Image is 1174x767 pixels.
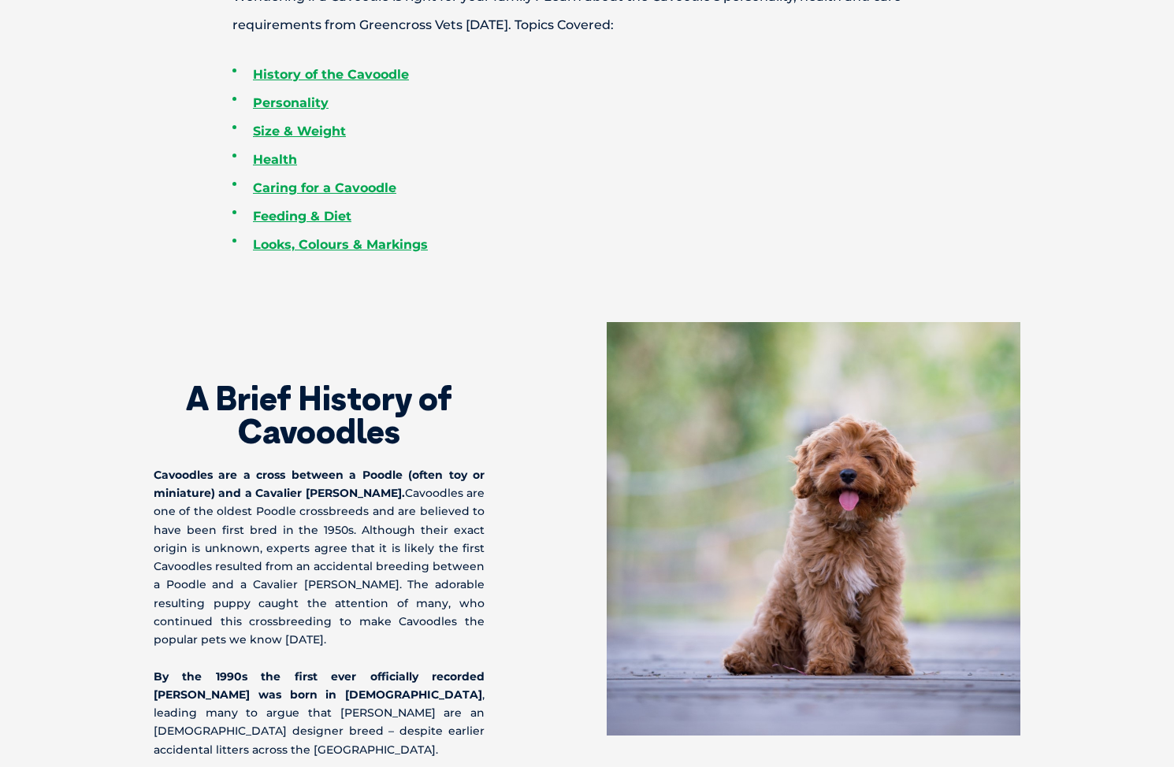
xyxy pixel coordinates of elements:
[154,668,485,759] p: , leading many to argue that [PERSON_NAME] are an [DEMOGRAPHIC_DATA] designer breed – despite ear...
[253,67,409,82] a: History of the Cavoodle
[154,468,485,500] strong: Cavoodles are a cross between a Poodle (often toy or miniature) and a Cavalier [PERSON_NAME].
[253,180,396,195] a: Caring for a Cavoodle
[253,124,346,139] a: Size & Weight
[253,209,351,224] a: Feeding & Diet
[253,95,329,110] a: Personality
[253,152,297,167] a: Health
[154,466,485,649] p: Cavoodles are one of the oldest Poodle crossbreeds and are believed to have been first bred in th...
[253,237,428,252] a: Looks, Colours & Markings
[154,382,485,448] h2: A Brief History of Cavoodles
[154,669,485,702] strong: By the 1990s the first ever officially recorded [PERSON_NAME] was born in [DEMOGRAPHIC_DATA]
